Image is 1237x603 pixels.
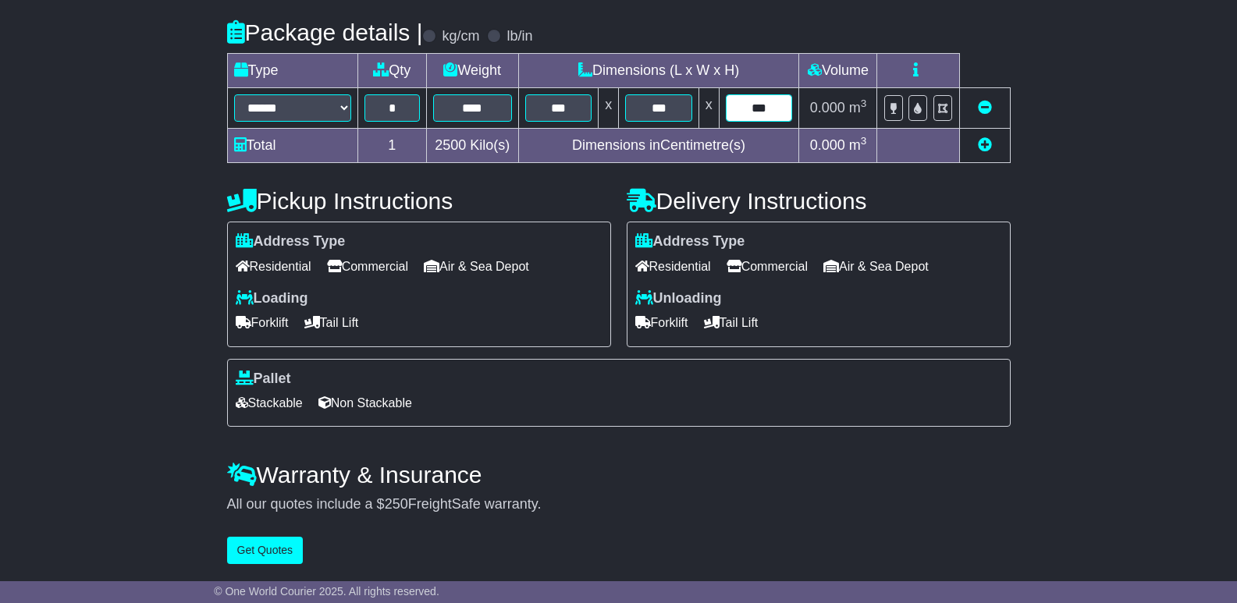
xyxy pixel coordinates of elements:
label: Loading [236,290,308,307]
button: Get Quotes [227,537,304,564]
td: x [698,88,719,129]
span: 0.000 [810,100,845,115]
div: All our quotes include a $ FreightSafe warranty. [227,496,1011,513]
sup: 3 [861,135,867,147]
td: 1 [357,129,426,163]
span: 0.000 [810,137,845,153]
span: Air & Sea Depot [823,254,929,278]
span: Commercial [727,254,808,278]
td: Type [227,54,357,88]
span: Non Stackable [318,391,412,415]
span: 2500 [435,137,466,153]
a: Add new item [978,137,992,153]
td: Volume [799,54,877,88]
span: Residential [236,254,311,278]
td: x [599,88,619,129]
label: Address Type [635,233,745,250]
span: Forklift [635,310,688,335]
td: Dimensions in Centimetre(s) [518,129,799,163]
span: Stackable [236,391,303,415]
span: Forklift [236,310,289,335]
td: Total [227,129,357,163]
span: Residential [635,254,711,278]
span: m [849,137,867,153]
label: Address Type [236,233,346,250]
td: Qty [357,54,426,88]
span: m [849,100,867,115]
span: Commercial [327,254,408,278]
span: Air & Sea Depot [424,254,529,278]
sup: 3 [861,98,867,109]
a: Remove this item [978,100,992,115]
span: Tail Lift [704,310,759,335]
td: Kilo(s) [426,129,518,163]
label: lb/in [507,28,532,45]
td: Dimensions (L x W x H) [518,54,799,88]
span: Tail Lift [304,310,359,335]
h4: Delivery Instructions [627,188,1011,214]
h4: Package details | [227,20,423,45]
label: Pallet [236,371,291,388]
td: Weight [426,54,518,88]
h4: Warranty & Insurance [227,462,1011,488]
span: 250 [385,496,408,512]
span: © One World Courier 2025. All rights reserved. [214,585,439,598]
label: Unloading [635,290,722,307]
label: kg/cm [442,28,479,45]
h4: Pickup Instructions [227,188,611,214]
